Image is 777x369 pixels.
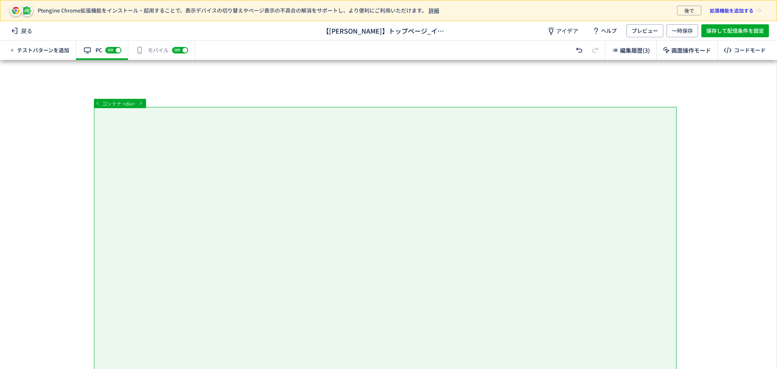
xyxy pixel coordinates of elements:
[706,24,764,37] span: 保存して配信条件を設定
[684,6,694,15] span: 後で
[734,47,766,54] div: コードモード
[38,7,672,14] p: Ptengine Chrome拡張機能をインストール・起用することで、表示デバイスの切り替えやページ表示の不具合の解消をサポートし、より便利にご利用いただけます。
[429,6,439,14] a: 詳細
[705,6,767,15] a: 拡張機能を追加する
[710,6,754,15] span: 拡張機能を追加する
[108,47,113,52] span: on
[100,100,136,107] span: コンテナ <div>
[23,6,32,15] img: pt-icon-plugin.svg
[667,24,698,37] button: 一時保存
[677,6,701,15] button: 後で
[8,24,36,37] span: 戻る
[11,6,20,15] img: pt-icon-chrome.svg
[174,47,180,52] span: on
[556,27,578,35] span: アイデア
[17,47,69,54] span: テストパターンを追加
[601,24,617,37] span: ヘルプ
[671,46,711,54] span: 画面操作モード
[626,24,663,37] button: プレビュー
[585,24,623,37] a: ヘルプ
[323,26,444,35] span: 【[PERSON_NAME]】トップページ_イベント・展示会情報_20250912
[632,24,658,37] span: プレビュー
[672,24,693,37] span: 一時保存
[620,46,650,54] span: 編集履歴(3)
[701,24,769,37] button: 保存して配信条件を設定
